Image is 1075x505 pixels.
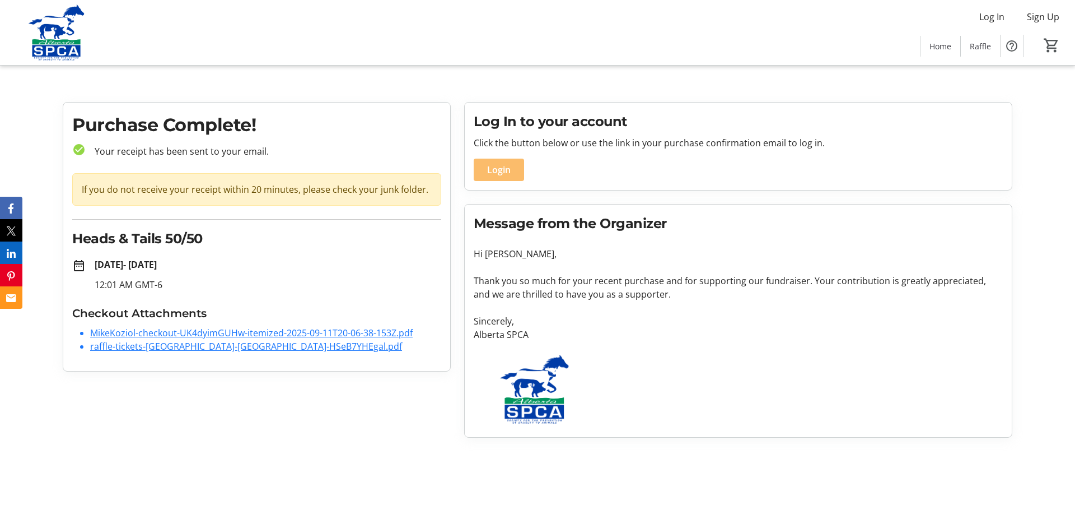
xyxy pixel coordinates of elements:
span: Log In [979,10,1004,24]
span: Raffle [970,40,991,52]
span: Login [487,163,511,177]
p: Thank you so much for your recent purchase and for supporting our fundraiser. Your contribution i... [474,274,1003,301]
button: Help [1001,35,1023,57]
button: Sign Up [1018,8,1068,26]
mat-icon: date_range [72,259,86,272]
a: raffle-tickets-[GEOGRAPHIC_DATA]-[GEOGRAPHIC_DATA]-HSeB7YHEgal.pdf [90,340,402,353]
button: Log In [970,8,1013,26]
mat-icon: check_circle [72,143,86,156]
span: Home [929,40,951,52]
p: Alberta SPCA [474,328,1003,341]
img: Alberta SPCA logo [474,355,596,424]
p: Click the button below or use the link in your purchase confirmation email to log in. [474,136,1003,150]
h2: Message from the Organizer [474,214,1003,234]
h3: Checkout Attachments [72,305,441,322]
img: Alberta SPCA's Logo [7,4,106,61]
h2: Heads & Tails 50/50 [72,229,441,249]
button: Cart [1041,35,1062,55]
strong: [DATE] - [DATE] [95,258,157,271]
p: Your receipt has been sent to your email. [86,145,441,158]
p: Hi [PERSON_NAME], [474,247,1003,261]
p: 12:01 AM GMT-6 [95,278,441,291]
a: Home [920,36,960,57]
a: Raffle [961,36,1000,57]
h1: Purchase Complete! [72,112,441,138]
span: Sign Up [1027,10,1059,24]
a: MikeKoziol-checkout-UK4dyimGUHw-itemized-2025-09-11T20-06-38-153Z.pdf [90,327,413,339]
h2: Log In to your account [474,112,1003,132]
p: Sincerely, [474,314,1003,328]
button: Login [474,159,524,181]
div: If you do not receive your receipt within 20 minutes, please check your junk folder. [72,173,441,206]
